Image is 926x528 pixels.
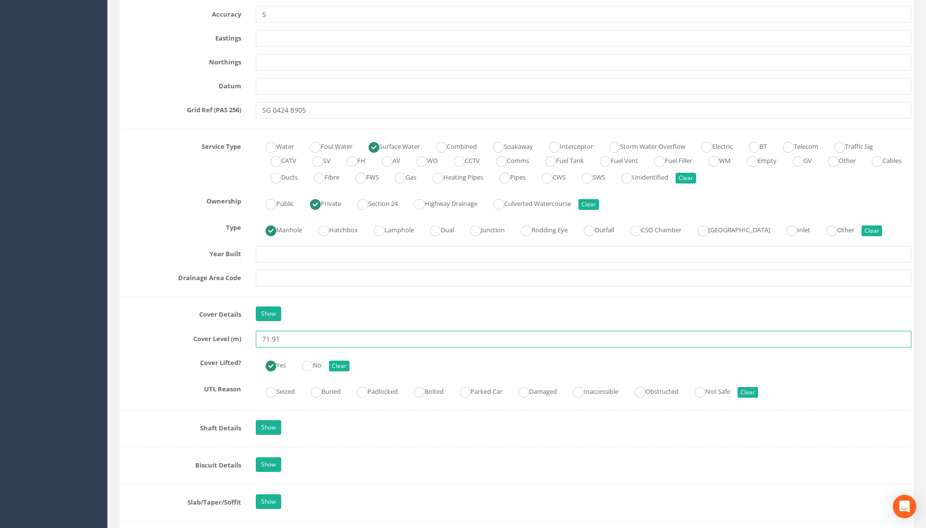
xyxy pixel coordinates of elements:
a: Show [256,420,281,435]
label: No [292,357,322,371]
label: Shaft Details [115,420,248,433]
label: Highway Drainage [404,196,477,210]
label: Fuel Tank [535,153,584,167]
label: Parked Car [450,384,502,398]
a: Show [256,494,281,509]
label: Soakaway [483,139,533,153]
label: Ownership [115,193,248,206]
label: Heating Pipes [423,169,483,183]
label: FH [337,153,366,167]
label: CWS [532,169,566,183]
label: Damaged [509,384,557,398]
label: Fuel Filler [644,153,692,167]
label: Unidentified [612,169,668,183]
label: Outfall [574,222,614,236]
label: Private [300,196,341,210]
label: Grid Ref (PAS 256) [115,102,248,115]
label: Inlet [777,222,810,236]
label: Traffic Sig [824,139,873,153]
label: Other [817,222,854,236]
label: Buried [301,384,341,398]
label: Foul Water [300,139,352,153]
label: Biscuit Details [115,457,248,470]
button: Clear [329,361,350,371]
label: Pipes [490,169,526,183]
label: Year Built [115,246,248,259]
a: Show [256,306,281,321]
label: Seized [256,384,295,398]
a: Show [256,457,281,472]
label: CCTV [444,153,480,167]
button: Clear [738,387,758,398]
label: Rodding Eye [511,222,568,236]
label: Yes [256,357,286,371]
label: Accuracy [115,6,248,19]
label: Empty [737,153,777,167]
label: SWS [572,169,605,183]
label: Interceptor [539,139,593,153]
label: Storm Water Overflow [599,139,685,153]
label: Manhole [256,222,302,236]
label: [GEOGRAPHIC_DATA] [688,222,770,236]
label: Slab/Taper/Soffit [115,494,248,507]
label: Cables [862,153,902,167]
label: Telecom [773,139,818,153]
label: Water [256,139,294,153]
label: Padlocked [347,384,398,398]
button: Clear [862,225,882,236]
button: Clear [676,173,696,183]
label: GV [783,153,812,167]
label: Culverted Watercourse [484,196,571,210]
label: Public [256,196,294,210]
label: AV [372,153,400,167]
button: Clear [578,199,599,210]
label: Cover Details [115,306,248,319]
label: Datum [115,78,248,91]
label: WM [699,153,731,167]
label: Service Type [115,139,248,151]
label: BT [739,139,767,153]
label: CATV [261,153,296,167]
label: Combined [426,139,477,153]
label: Section 24 [348,196,398,210]
label: Surface Water [359,139,420,153]
label: Gas [385,169,416,183]
label: Cover Level (m) [115,331,248,344]
label: Obstructed [625,384,679,398]
label: Eastings [115,30,248,43]
label: CSO Chamber [620,222,681,236]
label: Comms [486,153,529,167]
label: Fibre [304,169,339,183]
label: WO [407,153,438,167]
label: Bolted [404,384,444,398]
label: Inaccessible [563,384,618,398]
label: Ducts [261,169,298,183]
label: Fuel Vent [590,153,638,167]
label: Other [818,153,856,167]
label: FWS [346,169,379,183]
label: Dual [420,222,454,236]
label: Junction [460,222,505,236]
label: Lamphole [364,222,414,236]
div: Open Intercom Messenger [893,495,916,518]
label: Hatchbox [309,222,358,236]
label: SV [303,153,330,167]
label: Northings [115,54,248,67]
label: Cover Lifted? [115,355,248,367]
label: UTL Reason [115,381,248,394]
label: Type [115,220,248,232]
label: Not Safe [685,384,730,398]
label: Drainage Area Code [115,270,248,283]
label: Electric [692,139,733,153]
